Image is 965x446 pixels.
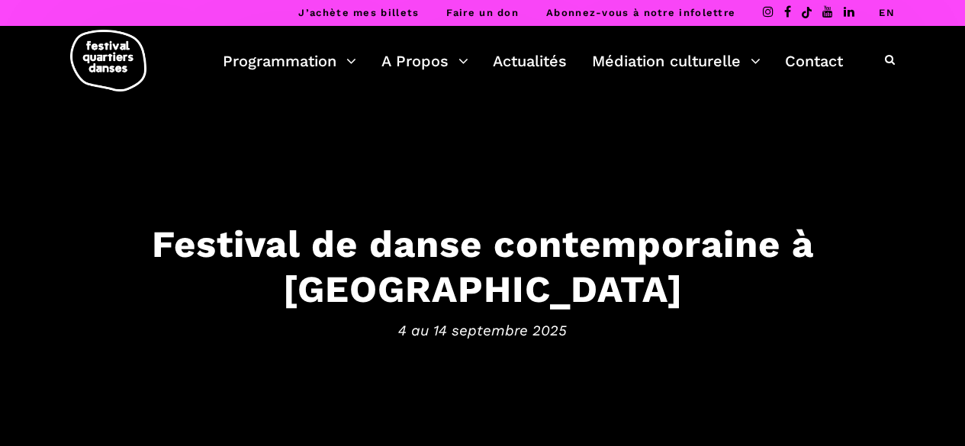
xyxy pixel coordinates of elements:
[15,222,950,312] h3: Festival de danse contemporaine à [GEOGRAPHIC_DATA]
[493,48,567,74] a: Actualités
[381,48,468,74] a: A Propos
[546,7,735,18] a: Abonnez-vous à notre infolettre
[592,48,761,74] a: Médiation culturelle
[15,319,950,342] span: 4 au 14 septembre 2025
[70,30,146,91] img: logo-fqd-med
[298,7,419,18] a: J’achète mes billets
[879,7,895,18] a: EN
[223,48,356,74] a: Programmation
[785,48,843,74] a: Contact
[446,7,519,18] a: Faire un don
